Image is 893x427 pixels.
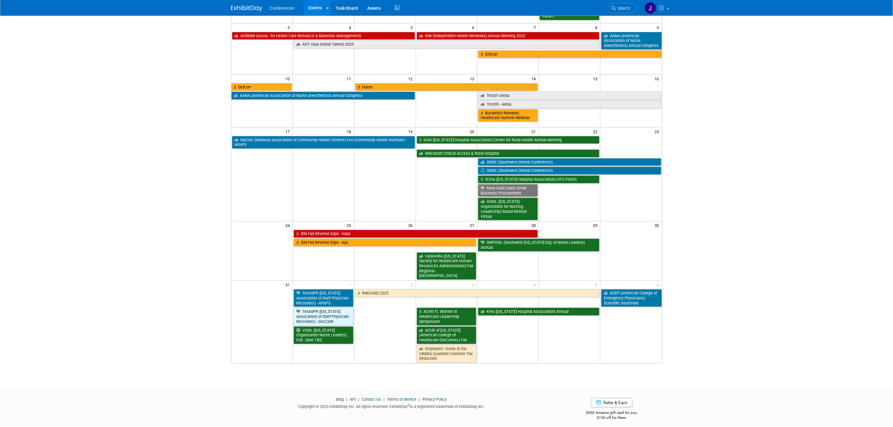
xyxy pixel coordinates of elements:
span: 25 [346,221,354,229]
span: 8 [594,23,600,31]
a: Defcon [231,83,292,91]
span: 24 [285,221,293,229]
a: Defcon [478,50,662,58]
a: INBOUND 2025 [355,289,600,297]
a: KHA ([US_STATE] Hospital Association) Annual [478,308,600,316]
a: VaSHHRA ([US_STATE] Society for Healthcare Human Resources Administration) Fall Regional - [GEOGR... [417,252,477,280]
a: Contact Us [362,397,381,402]
span: 22 [592,128,600,135]
div: Copyright © 2025 ExhibitDay, Inc. All rights reserved. ExhibitDay is a registered trademark of Ex... [231,402,552,409]
a: Refer & Earn [591,398,632,407]
a: SWDC (Southwest Dental Conference) [478,158,661,166]
span: 16 [654,75,662,83]
span: 27 [469,221,477,229]
span: Search [616,6,630,11]
span: 13 [469,75,477,83]
span: 28 [531,221,539,229]
a: TexASPR ([US_STATE] Association of Staff Physician Recruiters) - APAPS [293,289,354,307]
a: VONL ([US_STATE] Organization Nurse Leaders) Fall - Date TBD [293,326,354,344]
span: 1 [349,281,354,289]
span: 12 [408,75,416,83]
a: AHRMM (Assoc. for Health Care Resource & Materials Management) [232,32,415,40]
a: IDN Fall Reverse Expo - Vaya [293,230,538,238]
a: Test05 - Alexa [478,100,661,108]
span: 4 [349,23,354,31]
a: TexASPR ([US_STATE] Association of Staff Physician Recruiters) - DocCafe [293,308,354,325]
a: Employers’ Guide to the OBBBA Qualified Overtime Tax Deduction [417,345,477,363]
span: 6 [656,281,662,289]
span: 11 [346,75,354,83]
span: 18 [346,128,354,135]
span: 23 [654,128,662,135]
span: 30 [654,221,662,229]
span: 3 [471,281,477,289]
span: 6 [471,23,477,31]
span: 5 [594,281,600,289]
a: Search [608,3,636,14]
a: AGT (Aya Global Talent) 2025 [293,40,600,48]
a: NACHC (National Association of Community Health Centers) CHI (Community Health Institute) - APAPS [232,136,415,149]
span: 2 [410,281,416,289]
img: Jenny Clavero [645,2,656,14]
a: ACHE FL Women in Healthcare Leadership Symposium [417,308,477,325]
a: API [350,397,356,402]
a: Bucketlist Rewards: Healthcare Summit Webinar [478,109,538,122]
a: Mid-South Critical Access & Rural Hospital [417,149,600,158]
a: Terms of Service [387,397,416,402]
a: AANA (American Association of Nurse Anesthetists) Annual Congress [601,32,662,50]
a: OONL ([US_STATE] Organization for Nursing Leadership) Board Retreat - Virtual [478,198,538,220]
a: SWDC (Southwest Dental Conference) [478,167,661,175]
span: 21 [531,128,539,135]
img: ExhibitDay [231,5,262,12]
a: SWPONL (Southwest [US_STATE] Org. of Nurse Leaders) Annual [478,239,600,251]
span: 5 [410,23,416,31]
span: 31 [285,281,293,289]
a: Navy Gold Coast Small Business Procurement [478,184,538,197]
a: ACEP (American College of Emergency Physicians) Scientific Assembly [601,289,662,307]
a: IDN Fall Reverse Expo - Aya [293,239,477,247]
span: Conferences [270,6,294,11]
span: | [382,397,386,402]
span: 15 [592,75,600,83]
span: 4 [533,281,539,289]
a: Huron [355,83,538,91]
span: | [345,397,349,402]
span: 20 [469,128,477,135]
span: 10 [285,75,293,83]
a: ACHE of [US_STATE] (American College of Healthcare Executives) Fall [417,326,477,344]
span: 7 [533,23,539,31]
span: 14 [531,75,539,83]
a: GHA ([US_STATE] Hospital Association) Center for Rural Health Annual Meeting [417,136,600,144]
span: 3 [287,23,293,31]
span: 29 [592,221,600,229]
div: $150 off for them. [561,415,662,420]
a: Test01-Alexa [478,92,661,100]
div: $500 Amazon gift card for you, [561,406,662,420]
span: 17 [285,128,293,135]
sup: ® [408,404,410,407]
a: IHN (Independent Health Networks) Annual Meeting 2025 [417,32,600,40]
a: SCHA ([US_STATE] Hospital Association) CFO Forum [478,175,600,183]
span: | [357,397,361,402]
span: | [417,397,421,402]
span: 9 [656,23,662,31]
span: 19 [408,128,416,135]
a: Blog [336,397,344,402]
a: Privacy Policy [422,397,447,402]
span: 26 [408,221,416,229]
a: AANA (American Association of Nurse Anesthetists) Annual Congress [231,92,415,100]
